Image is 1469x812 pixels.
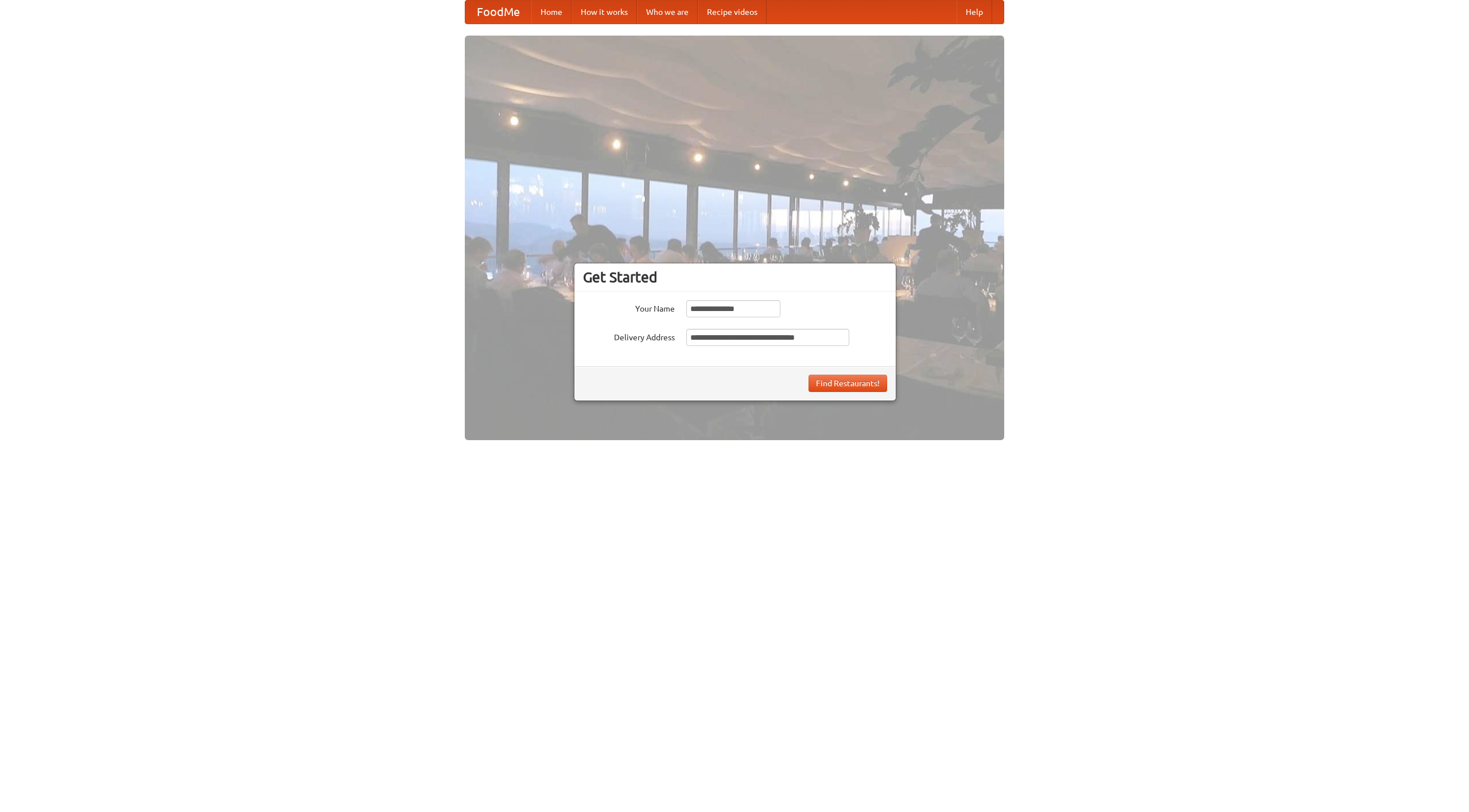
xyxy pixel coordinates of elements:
a: FoodMe [465,1,531,24]
a: How it works [572,1,637,24]
h3: Get Started [583,269,887,286]
a: Home [531,1,572,24]
button: Find Restaurants! [809,375,887,392]
label: Your Name [583,300,675,314]
a: Help [957,1,992,24]
a: Recipe videos [698,1,767,24]
label: Delivery Address [583,329,675,343]
a: Who we are [637,1,698,24]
